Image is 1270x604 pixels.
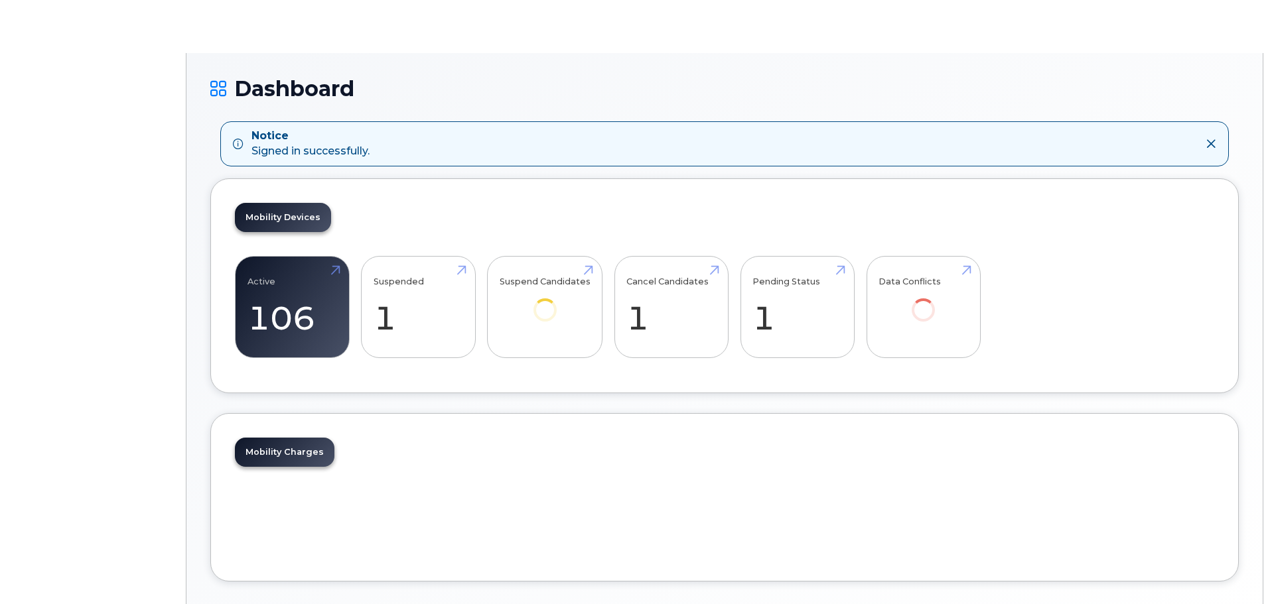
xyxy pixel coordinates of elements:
div: Signed in successfully. [251,129,370,159]
a: Suspended 1 [374,263,463,351]
a: Suspend Candidates [500,263,591,339]
a: Pending Status 1 [752,263,842,351]
a: Active 106 [247,263,337,351]
a: Data Conflicts [879,263,968,339]
a: Mobility Charges [235,438,334,467]
a: Mobility Devices [235,203,331,232]
a: Cancel Candidates 1 [626,263,716,351]
strong: Notice [251,129,370,144]
h1: Dashboard [210,77,1239,100]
